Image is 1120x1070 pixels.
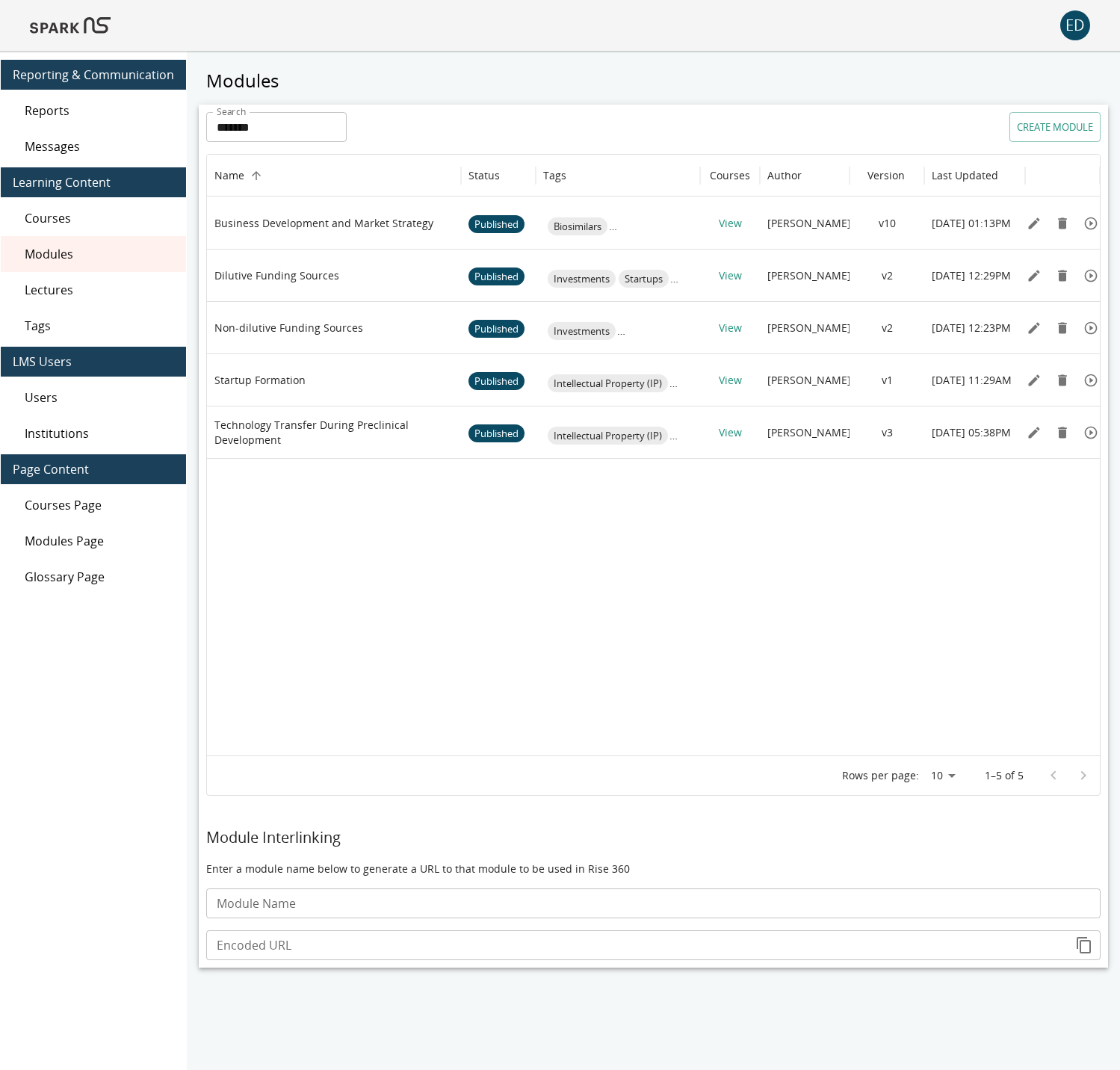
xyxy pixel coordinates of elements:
div: Page Content [1,454,186,484]
div: ED [1060,10,1090,40]
p: [DATE] 01:13PM [932,216,1011,231]
a: View [719,321,742,335]
button: Edit [1023,317,1045,339]
div: Messages [1,129,186,164]
span: LMS Users [13,353,174,371]
p: [DATE] 11:29AM [932,373,1012,388]
label: Search [217,105,246,118]
button: Preview [1080,317,1102,339]
button: Edit [1023,421,1045,444]
svg: Edit [1027,373,1042,388]
button: account of current user [1060,10,1090,40]
div: 10 [925,765,961,787]
p: Technology Transfer During Preclinical Development [214,418,454,448]
span: Messages [25,137,174,155]
svg: Preview [1083,425,1098,440]
svg: Preview [1083,268,1098,283]
p: Startup Formation [214,373,306,388]
svg: Preview [1083,373,1098,388]
div: Name [214,168,244,182]
p: [DATE] 12:29PM [932,268,1011,283]
div: Version [867,168,905,182]
div: Reports [1,93,186,129]
button: copy to clipboard [1069,930,1099,960]
img: Logo of SPARK at Stanford [30,7,111,43]
span: Reporting & Communication [13,66,174,84]
svg: Remove [1055,268,1070,283]
p: [DATE] 12:23PM [932,321,1011,335]
span: Learning Content [13,173,174,191]
p: [PERSON_NAME] [767,321,851,335]
span: Modules Page [25,532,174,550]
p: [PERSON_NAME] [767,425,851,440]
p: [PERSON_NAME] [767,373,851,388]
div: v3 [850,406,924,458]
span: Institutions [25,424,174,442]
p: Rows per page: [842,768,919,783]
svg: Preview [1083,321,1098,335]
div: Reporting & Communication [1,60,186,90]
p: [DATE] 05:38PM [932,425,1011,440]
div: Courses Page [1,487,186,523]
span: Page Content [13,460,174,478]
p: 1–5 of 5 [985,768,1024,783]
h6: Last Updated [932,167,998,184]
div: Courses [1,200,186,236]
p: [PERSON_NAME] [767,216,851,231]
a: View [719,373,742,387]
button: Edit [1023,212,1045,235]
span: Published [468,356,525,407]
button: Edit [1023,265,1045,287]
span: Glossary Page [25,568,174,586]
button: Preview [1080,369,1102,392]
div: Institutions [1,415,186,451]
span: Tags [25,317,174,335]
div: LMS Users [1,347,186,377]
svg: Edit [1027,216,1042,231]
span: Lectures [25,281,174,299]
p: Business Development and Market Strategy [214,216,433,231]
p: Dilutive Funding Sources [214,268,339,283]
div: Courses [710,168,750,182]
button: Remove [1051,369,1074,392]
svg: Remove [1055,373,1070,388]
h5: Modules [199,69,1108,93]
div: Tags [543,168,566,182]
div: v2 [850,301,924,353]
p: Non-dilutive Funding Sources [214,321,363,335]
svg: Preview [1083,216,1098,231]
div: Glossary Page [1,559,186,595]
svg: Edit [1027,425,1042,440]
span: Courses [25,209,174,227]
h6: Module Interlinking [206,826,1101,850]
span: Published [468,251,525,303]
div: Tags [1,308,186,344]
div: v2 [850,249,924,301]
svg: Edit [1027,321,1042,335]
svg: Remove [1055,425,1070,440]
svg: Remove [1055,321,1070,335]
button: Preview [1080,265,1102,287]
button: Remove [1051,265,1074,287]
a: View [719,425,742,439]
div: Author [767,168,802,182]
div: Lectures [1,272,186,308]
div: Modules [1,236,186,272]
button: Remove [1051,212,1074,235]
svg: Remove [1055,216,1070,231]
div: v10 [850,197,924,249]
div: Modules Page [1,523,186,559]
button: Remove [1051,317,1074,339]
svg: Edit [1027,268,1042,283]
span: Modules [25,245,174,263]
button: Preview [1080,212,1102,235]
span: Published [468,303,525,355]
div: Users [1,380,186,415]
button: Edit [1023,369,1045,392]
div: v1 [850,353,924,406]
a: View [719,216,742,230]
span: Reports [25,102,174,120]
span: Users [25,389,174,406]
span: Published [468,408,525,460]
div: Learning Content [1,167,186,197]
